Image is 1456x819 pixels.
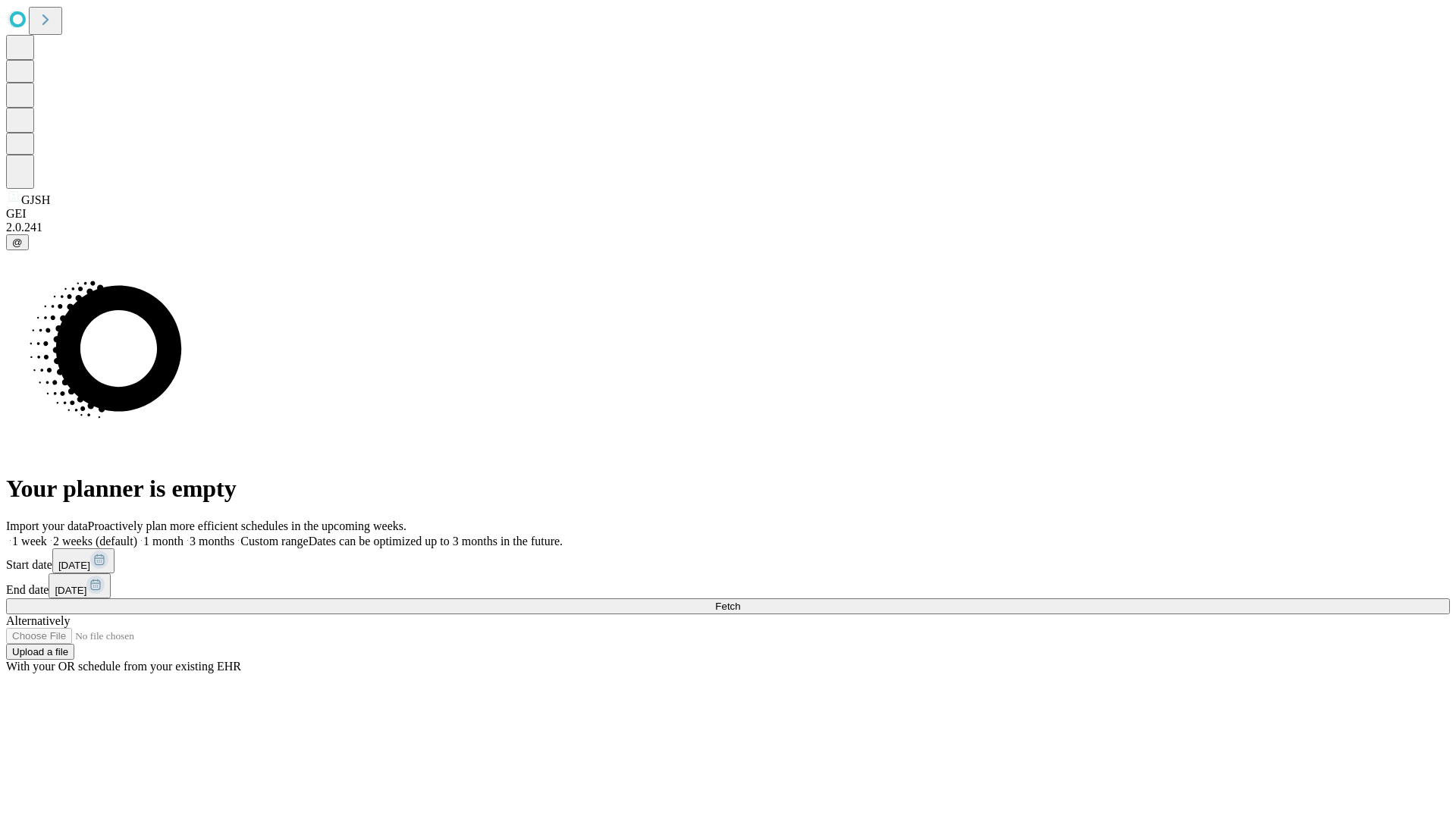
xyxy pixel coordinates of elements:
span: Custom range [240,535,308,548]
span: [DATE] [55,585,86,596]
span: Alternatively [6,614,70,627]
span: @ [12,237,23,248]
span: 3 months [190,535,234,548]
button: Fetch [6,598,1450,614]
div: End date [6,573,1450,598]
span: Proactively plan more efficient schedules in the upcoming weeks. [88,519,406,532]
span: 2 weeks (default) [53,535,137,548]
div: Start date [6,548,1450,573]
span: Dates can be optimized up to 3 months in the future. [309,535,563,548]
span: With your OR schedule from your existing EHR [6,660,241,673]
span: Fetch [715,601,740,612]
button: Upload a file [6,644,74,660]
button: @ [6,234,29,250]
button: [DATE] [49,573,111,598]
span: 1 month [143,535,184,548]
span: [DATE] [58,560,90,571]
span: GJSH [21,193,50,206]
span: 1 week [12,535,47,548]
button: [DATE] [52,548,115,573]
h1: Your planner is empty [6,475,1450,503]
span: Import your data [6,519,88,532]
div: 2.0.241 [6,221,1450,234]
div: GEI [6,207,1450,221]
